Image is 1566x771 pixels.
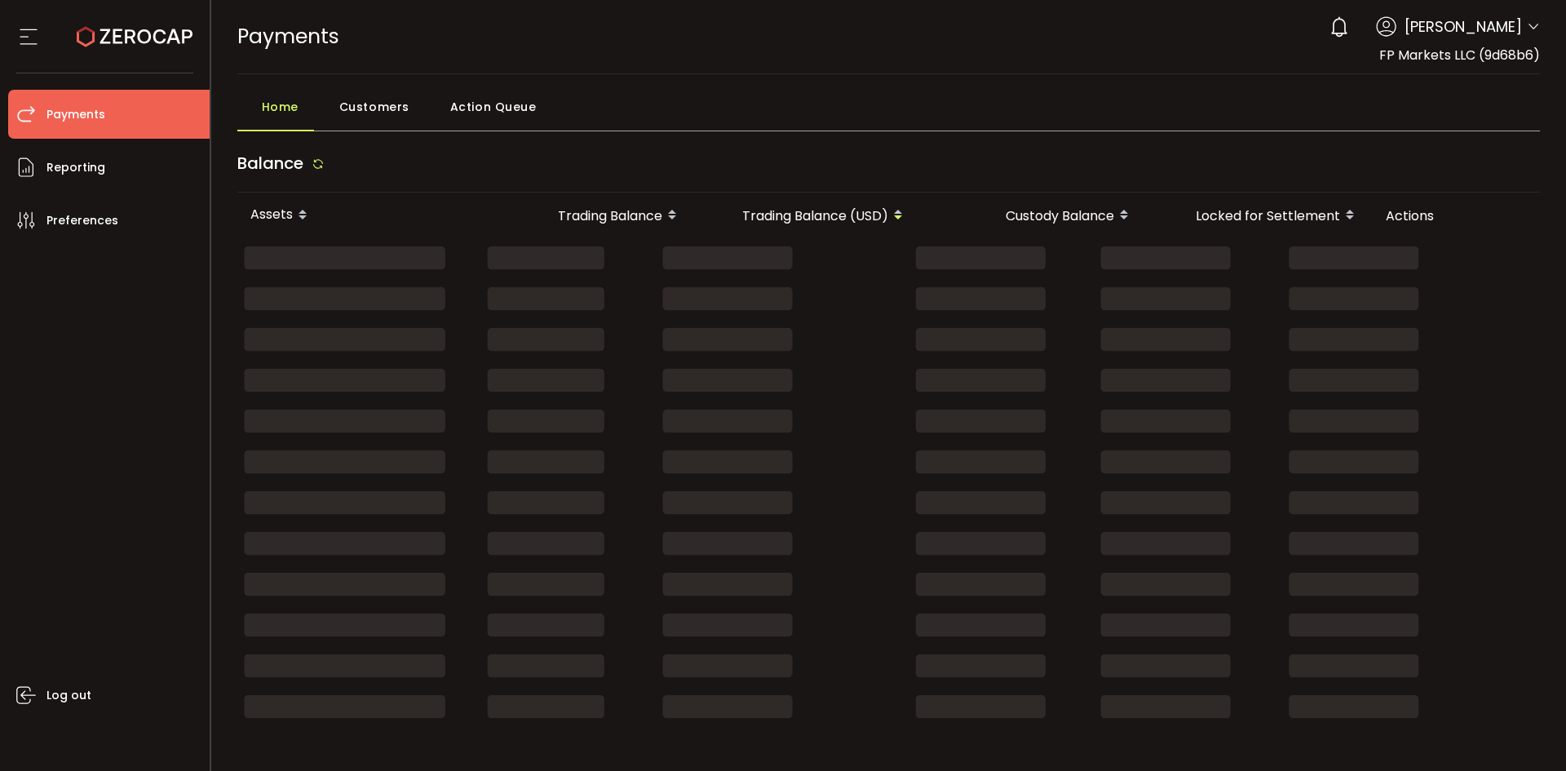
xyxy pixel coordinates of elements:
div: Trading Balance [490,202,695,229]
span: Home [262,91,299,123]
span: Payments [46,103,105,126]
span: Preferences [46,209,118,233]
div: Locked for Settlement [1147,202,1373,229]
span: Balance [237,152,303,175]
div: Custody Balance [921,202,1147,229]
div: Trading Balance (USD) [695,202,921,229]
span: [PERSON_NAME] [1405,16,1522,38]
span: Log out [46,684,91,707]
div: Assets [237,202,490,229]
span: Payments [237,22,339,51]
span: Reporting [46,156,105,179]
span: Customers [339,91,409,123]
div: Actions [1373,206,1536,225]
span: Action Queue [450,91,537,123]
span: FP Markets LLC (9d68b6) [1379,46,1540,64]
